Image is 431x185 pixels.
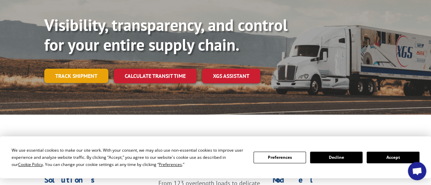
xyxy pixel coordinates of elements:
button: Accept [367,152,419,163]
a: Track shipment [44,69,108,83]
a: Open chat [408,162,426,180]
div: We use essential cookies to make our site work. With your consent, we may also use non-essential ... [12,147,245,168]
button: Decline [310,152,363,163]
button: Preferences [253,152,306,163]
a: XGS ASSISTANT [202,69,260,83]
a: Calculate transit time [114,69,197,83]
span: Preferences [159,162,182,167]
b: Visibility, transparency, and control for your entire supply chain. [44,14,288,55]
span: Cookie Policy [18,162,43,167]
